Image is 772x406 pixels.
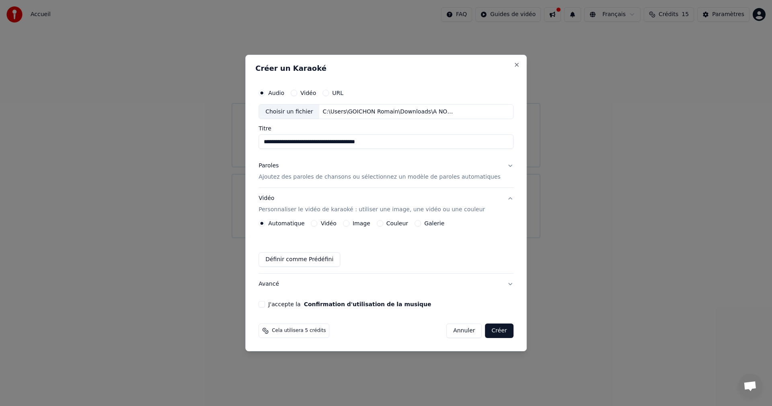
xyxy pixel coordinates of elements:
label: Automatique [268,221,304,226]
label: Vidéo [321,221,337,226]
label: Galerie [424,221,444,226]
button: J'accepte la [304,301,431,307]
p: Personnaliser le vidéo de karaoké : utiliser une image, une vidéo ou une couleur [259,206,485,214]
h2: Créer un Karaoké [255,65,517,72]
div: VidéoPersonnaliser le vidéo de karaoké : utiliser une image, une vidéo ou une couleur [259,220,513,273]
button: VidéoPersonnaliser le vidéo de karaoké : utiliser une image, une vidéo ou une couleur [259,188,513,221]
button: Définir comme Prédéfini [259,252,340,267]
button: Annuler [446,324,482,338]
label: URL [332,90,343,96]
div: Paroles [259,162,279,170]
button: Créer [485,324,513,338]
div: Choisir un fichier [259,105,319,119]
div: C:\Users\GOICHON Romain\Downloads\A NOS ACTES MANQUÉS - [PERSON_NAME] - PAROLES.mp3 [320,108,456,116]
label: Titre [259,126,513,132]
button: Avancé [259,274,513,295]
span: Cela utilisera 5 crédits [272,328,326,334]
label: Couleur [386,221,408,226]
label: Vidéo [300,90,316,96]
label: J'accepte la [268,301,431,307]
p: Ajoutez des paroles de chansons ou sélectionnez un modèle de paroles automatiques [259,173,501,181]
label: Image [353,221,370,226]
div: Vidéo [259,195,485,214]
button: ParolesAjoutez des paroles de chansons ou sélectionnez un modèle de paroles automatiques [259,156,513,188]
label: Audio [268,90,284,96]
